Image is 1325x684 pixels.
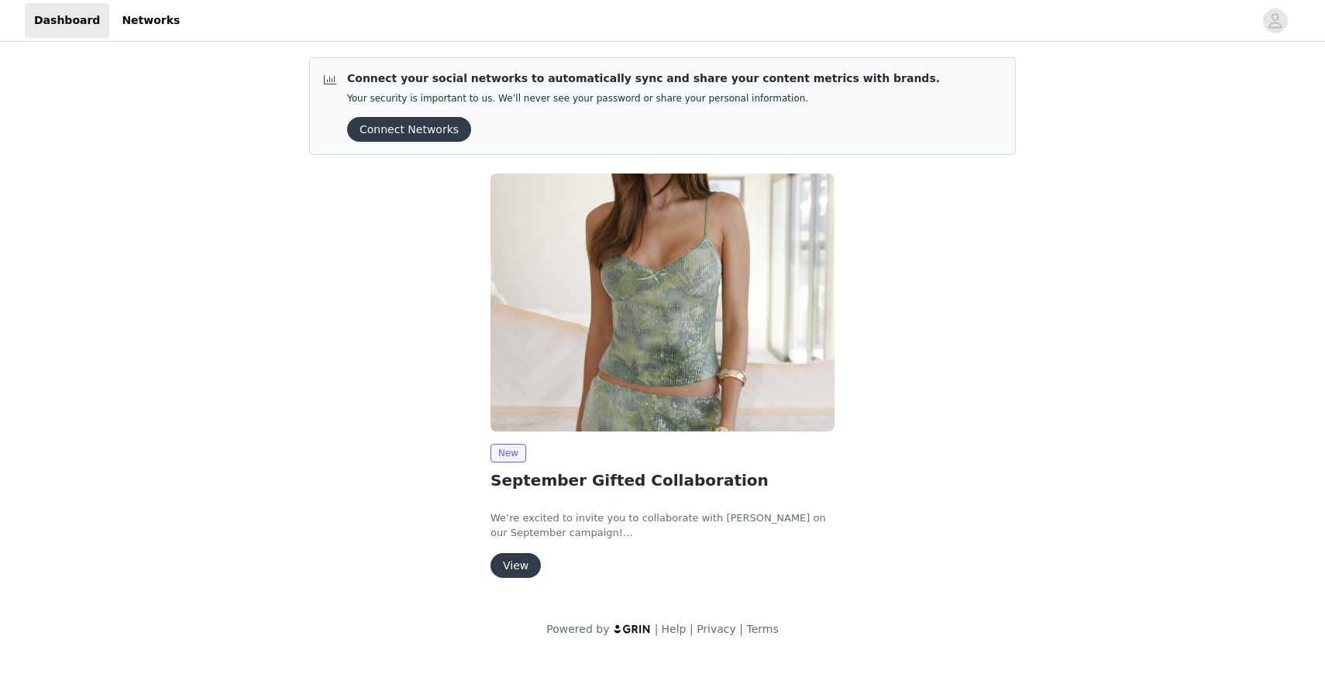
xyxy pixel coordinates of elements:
span: | [739,623,743,635]
a: Networks [112,3,189,38]
div: avatar [1268,9,1282,33]
button: Connect Networks [347,117,471,142]
p: We’re excited to invite you to collaborate with [PERSON_NAME] on our September campaign! [490,510,835,541]
img: Peppermayo USA [490,174,835,431]
span: New [490,444,526,462]
h2: September Gifted Collaboration [490,469,835,492]
a: Terms [746,623,778,635]
span: | [655,623,659,635]
span: | [690,623,693,635]
p: Connect your social networks to automatically sync and share your content metrics with brands. [347,70,940,87]
a: Privacy [697,623,736,635]
p: Your security is important to us. We’ll never see your password or share your personal information. [347,93,940,105]
a: Dashboard [25,3,109,38]
span: Powered by [546,623,609,635]
img: logo [613,624,652,634]
a: View [490,560,541,572]
button: View [490,553,541,578]
a: Help [662,623,687,635]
